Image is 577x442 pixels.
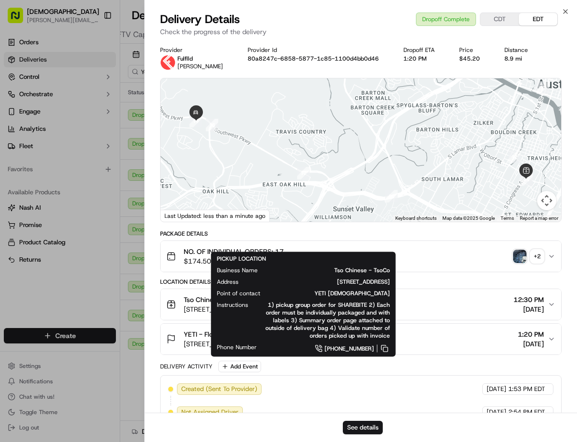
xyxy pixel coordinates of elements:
[161,324,561,354] button: YETI - Floor [PERSON_NAME][STREET_ADDRESS]1:20 PM[DATE]
[504,46,537,54] div: Distance
[10,38,175,53] p: Welcome 👋
[68,162,116,170] a: Powered byPylon
[181,385,257,393] span: Created (Sent To Provider)
[161,210,270,222] div: Last Updated: less than a minute ago
[343,421,383,434] button: See details
[189,115,202,127] div: 19
[272,343,390,354] a: [PHONE_NUMBER]
[504,55,537,63] div: 8.9 mi
[161,289,561,320] button: Tso Chinese - TsoCo YETI Sharebite[STREET_ADDRESS]12:30 PM[DATE]
[177,63,223,70] span: [PERSON_NAME]
[395,215,437,222] button: Keyboard shortcuts
[160,46,232,54] div: Provider
[325,345,374,353] span: [PHONE_NUMBER]
[385,190,398,202] div: 16
[508,385,545,393] span: 1:53 PM EDT
[10,9,29,28] img: Nash
[480,13,519,25] button: CDT
[493,215,506,227] div: 15
[160,278,562,286] div: Location Details
[403,46,444,54] div: Dropoff ETA
[501,215,514,221] a: Terms (opens in new tab)
[33,91,158,101] div: Start new chat
[184,295,293,304] span: Tso Chinese - TsoCo YETI Sharebite
[160,363,213,370] div: Delivery Activity
[217,301,248,309] span: Instructions
[263,301,390,340] span: 1) pickup group order for SHAREBITE 2) Each order must be individually packaged and with labels 3...
[10,140,17,148] div: 📗
[25,62,173,72] input: Got a question? Start typing here...
[218,361,261,372] button: Add Event
[181,408,238,417] span: Not Assigned Driver
[160,12,240,27] span: Delivery Details
[403,55,444,63] div: 1:20 PM
[297,167,310,179] div: 17
[513,250,544,263] button: photo_proof_of_pickup image+2
[513,250,527,263] img: photo_proof_of_pickup image
[518,329,544,339] span: 1:20 PM
[487,385,506,393] span: [DATE]
[487,408,506,417] span: [DATE]
[81,140,89,148] div: 💻
[163,209,195,222] img: Google
[514,295,544,304] span: 12:30 PM
[77,135,158,152] a: 💻API Documentation
[6,135,77,152] a: 📗Knowledge Base
[163,209,195,222] a: Open this area in Google Maps (opens a new window)
[33,101,122,109] div: We're available if you need us!
[160,27,562,37] p: Check the progress of the delivery
[442,215,495,221] span: Map data ©2025 Google
[537,191,556,210] button: Map camera controls
[160,230,562,238] div: Package Details
[519,13,557,25] button: EDT
[160,55,176,70] img: profile_Fulflld_OnFleet_Thistle_SF.png
[161,241,561,272] button: NO. OF INDIVIDUAL ORDERS: 17$174.50photo_proof_of_pickup image+2
[217,278,238,286] span: Address
[184,256,284,266] span: $174.50
[184,247,284,256] span: NO. OF INDIVIDUAL ORDERS: 17
[273,266,390,274] span: Tso Chinese - TsoCo
[96,163,116,170] span: Pylon
[276,290,390,297] span: YETI [DEMOGRAPHIC_DATA]
[217,290,260,297] span: Point of contact
[217,255,266,263] span: PICKUP LOCATION
[217,343,257,351] span: Phone Number
[254,278,390,286] span: [STREET_ADDRESS]
[520,215,558,221] a: Report a map error
[184,339,276,349] span: [STREET_ADDRESS]
[459,55,489,63] div: $45.20
[514,304,544,314] span: [DATE]
[217,266,258,274] span: Business Name
[10,91,27,109] img: 1736555255976-a54dd68f-1ca7-489b-9aae-adbdc363a1c4
[91,139,154,149] span: API Documentation
[184,304,293,314] span: [STREET_ADDRESS]
[508,408,545,417] span: 2:54 PM EDT
[459,46,489,54] div: Price
[518,339,544,349] span: [DATE]
[19,139,74,149] span: Knowledge Base
[537,81,549,94] div: 11
[248,55,379,63] button: 80a8247c-6858-5877-1c85-1100d4bb0d46
[206,119,218,131] div: 18
[184,329,276,339] span: YETI - Floor [PERSON_NAME]
[508,151,521,163] div: 12
[530,250,544,263] div: + 2
[177,55,223,63] p: Fulflld
[248,46,388,54] div: Provider Id
[520,173,533,186] div: 14
[163,94,175,106] button: Start new chat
